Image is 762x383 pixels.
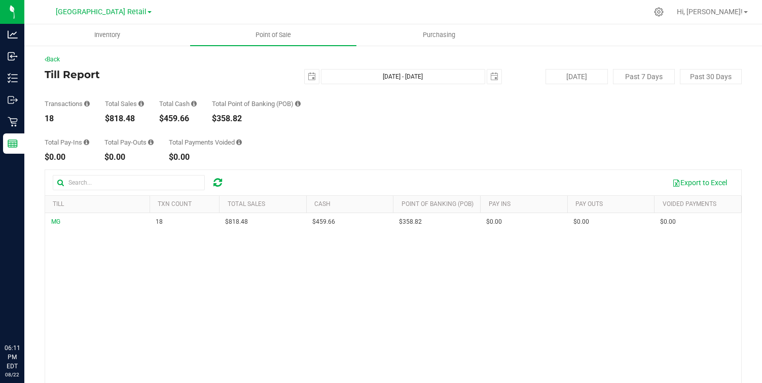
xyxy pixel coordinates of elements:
[212,115,301,123] div: $358.82
[305,69,319,84] span: select
[191,100,197,107] i: Sum of all successful, non-voided cash payment transaction amounts (excluding tips and transactio...
[45,115,90,123] div: 18
[402,200,474,207] a: Point of Banking (POB)
[138,100,144,107] i: Sum of all successful, non-voided payment transaction amounts (excluding tips and transaction fee...
[573,217,589,227] span: $0.00
[295,100,301,107] i: Sum of the successful, non-voided point-of-banking payment transaction amounts, both via payment ...
[677,8,743,16] span: Hi, [PERSON_NAME]!
[8,95,18,105] inline-svg: Outbound
[169,139,242,146] div: Total Payments Voided
[236,139,242,146] i: Sum of all voided payment transaction amounts (excluding tips and transaction fees) within the da...
[489,200,511,207] a: Pay Ins
[56,8,147,16] span: [GEOGRAPHIC_DATA] Retail
[5,371,20,378] p: 08/22
[8,29,18,40] inline-svg: Analytics
[169,153,242,161] div: $0.00
[190,24,356,46] a: Point of Sale
[105,115,144,123] div: $818.48
[212,100,301,107] div: Total Point of Banking (POB)
[486,217,502,227] span: $0.00
[148,139,154,146] i: Sum of all cash pay-outs removed from tills within the date range.
[84,100,90,107] i: Count of all successful payment transactions, possibly including voids, refunds, and cash-back fr...
[8,138,18,149] inline-svg: Reports
[575,200,603,207] a: Pay Outs
[45,100,90,107] div: Transactions
[314,200,331,207] a: Cash
[613,69,675,84] button: Past 7 Days
[399,217,422,227] span: $358.82
[45,139,89,146] div: Total Pay-Ins
[45,153,89,161] div: $0.00
[409,30,469,40] span: Purchasing
[5,343,20,371] p: 06:11 PM EDT
[159,115,197,123] div: $459.66
[8,51,18,61] inline-svg: Inbound
[104,153,154,161] div: $0.00
[8,117,18,127] inline-svg: Retail
[159,100,197,107] div: Total Cash
[53,175,205,190] input: Search...
[45,56,60,63] a: Back
[312,217,335,227] span: $459.66
[660,217,676,227] span: $0.00
[45,69,277,80] h4: Till Report
[105,100,144,107] div: Total Sales
[158,200,192,207] a: TXN Count
[8,73,18,83] inline-svg: Inventory
[10,302,41,332] iframe: Resource center
[666,174,734,191] button: Export to Excel
[663,200,716,207] a: Voided Payments
[242,30,305,40] span: Point of Sale
[51,218,60,225] span: MG
[30,300,42,312] iframe: Resource center unread badge
[546,69,607,84] button: [DATE]
[228,200,265,207] a: Total Sales
[356,24,522,46] a: Purchasing
[24,24,190,46] a: Inventory
[156,217,163,227] span: 18
[104,139,154,146] div: Total Pay-Outs
[225,217,248,227] span: $818.48
[652,7,665,17] div: Manage settings
[84,139,89,146] i: Sum of all cash pay-ins added to tills within the date range.
[53,200,64,207] a: Till
[680,69,742,84] button: Past 30 Days
[487,69,501,84] span: select
[81,30,134,40] span: Inventory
